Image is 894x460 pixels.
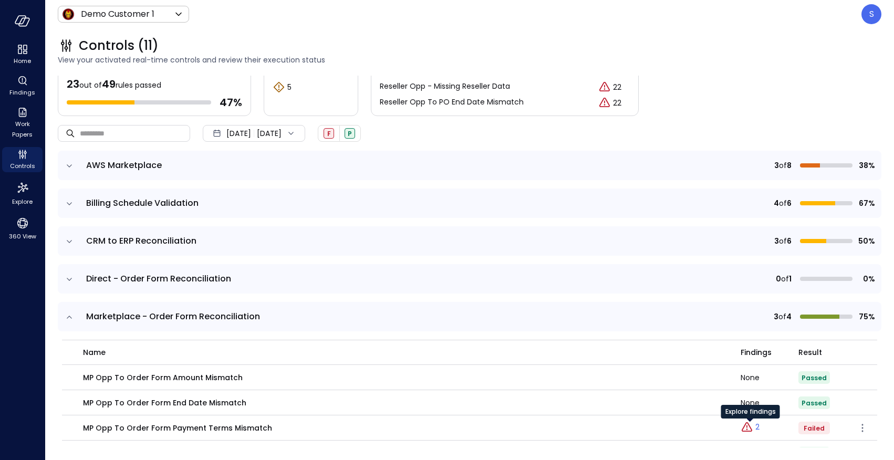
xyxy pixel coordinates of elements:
[755,422,760,433] p: 2
[779,160,787,171] span: of
[2,42,43,67] div: Home
[102,77,116,91] span: 49
[776,273,781,285] span: 0
[774,235,779,247] span: 3
[857,160,875,171] span: 38%
[62,8,75,20] img: Icon
[774,311,778,322] span: 3
[598,97,611,109] div: Critical
[81,8,154,20] p: Demo Customer 1
[741,347,772,358] span: Findings
[79,37,159,54] span: Controls (11)
[789,273,792,285] span: 1
[86,273,231,285] span: Direct - Order Form Reconciliation
[14,56,31,66] span: Home
[779,235,787,247] span: of
[6,119,38,140] span: Work Papers
[781,273,789,285] span: of
[86,310,260,322] span: Marketplace - Order Form Reconciliation
[741,426,760,436] a: Explore findings
[324,128,334,139] div: Failed
[787,197,792,209] span: 6
[83,397,246,409] p: MP Opp To Order Form End Date Mismatch
[857,235,875,247] span: 50%
[857,273,875,285] span: 0%
[345,128,355,139] div: Passed
[86,197,199,209] span: Billing Schedule Validation
[64,198,75,209] button: expand row
[287,82,292,93] p: 5
[798,347,822,358] span: Result
[58,54,881,66] span: View your activated real-time controls and review their execution status
[220,96,242,109] span: 47 %
[79,80,102,90] span: out of
[774,160,779,171] span: 3
[273,81,285,93] div: Warning
[2,179,43,208] div: Explore
[83,422,272,434] p: MP Opp To Order Form Payment Terms Mismatch
[786,311,792,322] span: 4
[613,98,621,109] p: 22
[2,74,43,99] div: Findings
[774,197,779,209] span: 4
[273,65,285,78] div: Critical
[64,312,75,322] button: expand row
[741,374,798,381] div: None
[869,8,874,20] p: S
[778,311,786,322] span: of
[12,196,33,207] span: Explore
[804,424,825,433] span: Failed
[857,311,875,322] span: 75%
[857,197,875,209] span: 67%
[86,159,162,171] span: AWS Marketplace
[83,372,243,383] p: MP Opp To Order Form Amount Mismatch
[598,81,611,93] div: Critical
[116,80,161,90] span: rules passed
[2,214,43,243] div: 360 View
[67,77,79,91] span: 23
[9,231,36,242] span: 360 View
[10,161,35,171] span: Controls
[721,405,780,419] div: Explore findings
[380,81,510,92] p: Reseller Opp - Missing Reseller Data
[380,97,524,109] a: Reseller Opp To PO End Date Mismatch
[598,65,611,78] div: Critical
[787,160,792,171] span: 8
[787,235,792,247] span: 6
[380,81,510,93] a: Reseller Opp - Missing Reseller Data
[226,128,251,139] span: [DATE]
[802,399,827,407] span: Passed
[64,161,75,171] button: expand row
[613,82,621,93] p: 22
[9,87,35,98] span: Findings
[86,235,196,247] span: CRM to ERP Reconciliation
[2,105,43,141] div: Work Papers
[64,274,75,285] button: expand row
[861,4,881,24] div: Steve Sovik
[2,147,43,172] div: Controls
[741,399,798,406] div: None
[64,236,75,247] button: expand row
[327,129,331,138] span: F
[380,97,524,108] p: Reseller Opp To PO End Date Mismatch
[802,373,827,382] span: Passed
[83,347,106,358] span: name
[779,197,787,209] span: of
[348,129,352,138] span: P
